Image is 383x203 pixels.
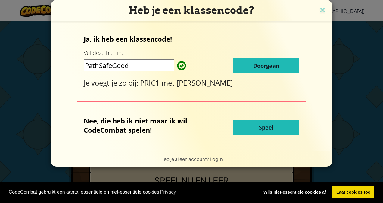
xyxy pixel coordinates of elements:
label: Vul deze hier in: [84,49,123,57]
span: Doorgaan [253,62,279,69]
p: Nee, die heb ik niet maar ik wil CodeCombat spelen! [84,116,203,134]
button: Doorgaan [233,58,299,73]
a: deny cookies [259,186,330,198]
span: Heb je al een account? [160,156,210,162]
span: CodeCombat gebruikt een aantal essentiële en niet-essentiële cookies [9,188,255,197]
a: Log in [210,156,223,162]
img: close icon [319,6,326,15]
span: met [161,78,176,88]
a: allow cookies [332,186,374,198]
button: Speel [233,120,299,135]
a: learn more about cookies [159,188,177,197]
p: Ja, ik heb een klassencode! [84,34,300,43]
span: Heb je een klassencode? [129,4,254,16]
span: [PERSON_NAME] [176,78,233,88]
span: Je voegt je zo bij: [84,78,140,88]
span: PRIC1 [140,78,161,88]
span: Speel [259,124,274,131]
